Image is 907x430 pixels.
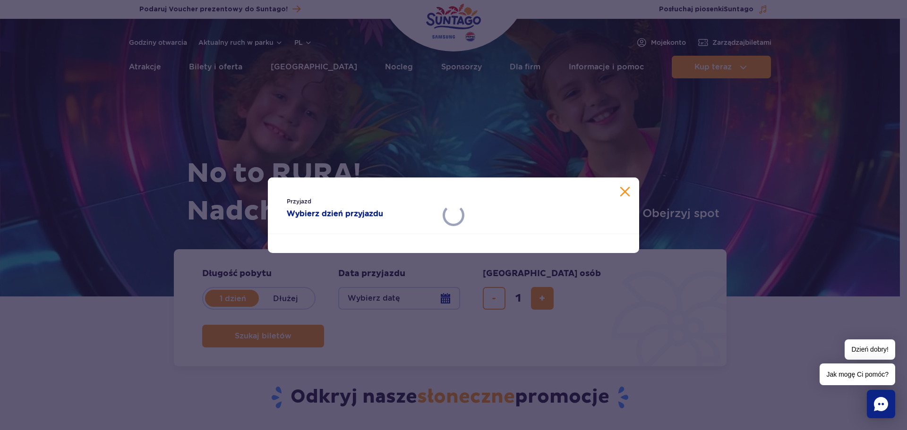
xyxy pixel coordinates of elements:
[867,390,895,418] div: Chat
[820,363,895,385] span: Jak mogę Ci pomóc?
[620,187,630,196] button: Zamknij kalendarz
[287,197,435,206] span: Przyjazd
[845,339,895,360] span: Dzień dobry!
[287,208,435,219] strong: Wybierz dzień przyjazdu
